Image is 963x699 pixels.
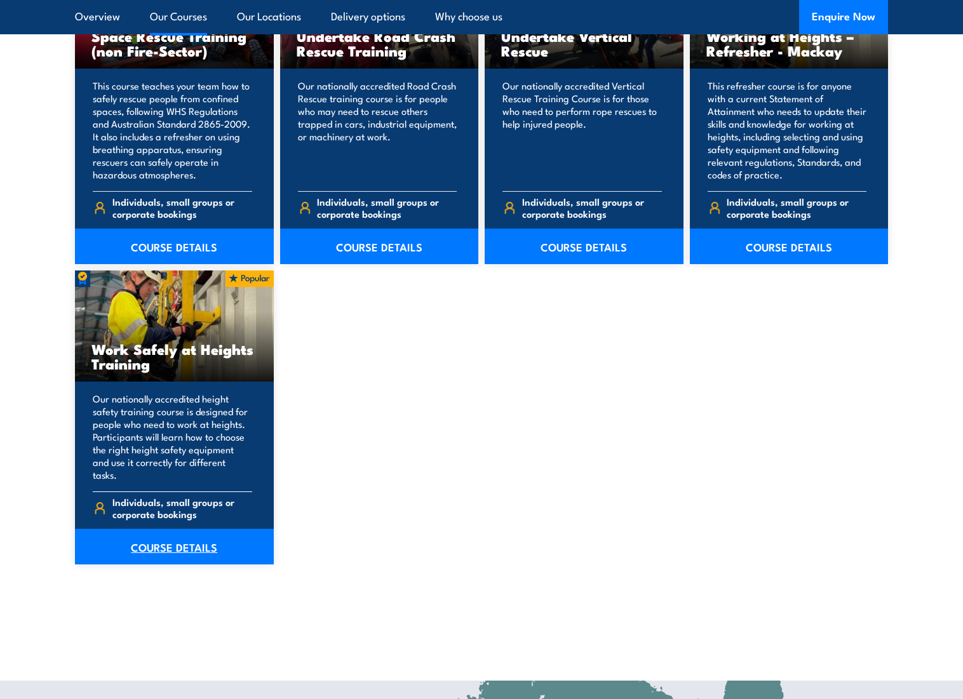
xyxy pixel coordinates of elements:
h3: Undertake Vertical Rescue [501,29,667,58]
a: COURSE DETAILS [485,229,684,264]
p: Our nationally accredited Vertical Rescue Training Course is for those who need to perform rope r... [502,79,662,181]
p: This course teaches your team how to safely rescue people from confined spaces, following WHS Reg... [93,79,252,181]
a: COURSE DETAILS [690,229,889,264]
a: COURSE DETAILS [75,529,274,564]
span: Individuals, small groups or corporate bookings [522,196,662,220]
span: Individuals, small groups or corporate bookings [112,496,252,520]
span: Individuals, small groups or corporate bookings [317,196,457,220]
span: Individuals, small groups or corporate bookings [112,196,252,220]
h3: Undertake Confined Space Rescue Training (non Fire-Sector) [91,14,257,58]
p: Our nationally accredited height safety training course is designed for people who need to work a... [93,392,252,481]
p: Our nationally accredited Road Crash Rescue training course is for people who may need to rescue ... [298,79,457,181]
span: Individuals, small groups or corporate bookings [727,196,866,220]
p: This refresher course is for anyone with a current Statement of Attainment who needs to update th... [708,79,867,181]
a: COURSE DETAILS [75,229,274,264]
a: COURSE DETAILS [280,229,479,264]
h3: Work Safely at Heights Training [91,342,257,371]
h3: Undertake Road Crash Rescue Training [297,29,462,58]
h3: Working at Heights – Refresher - Mackay [706,29,872,58]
